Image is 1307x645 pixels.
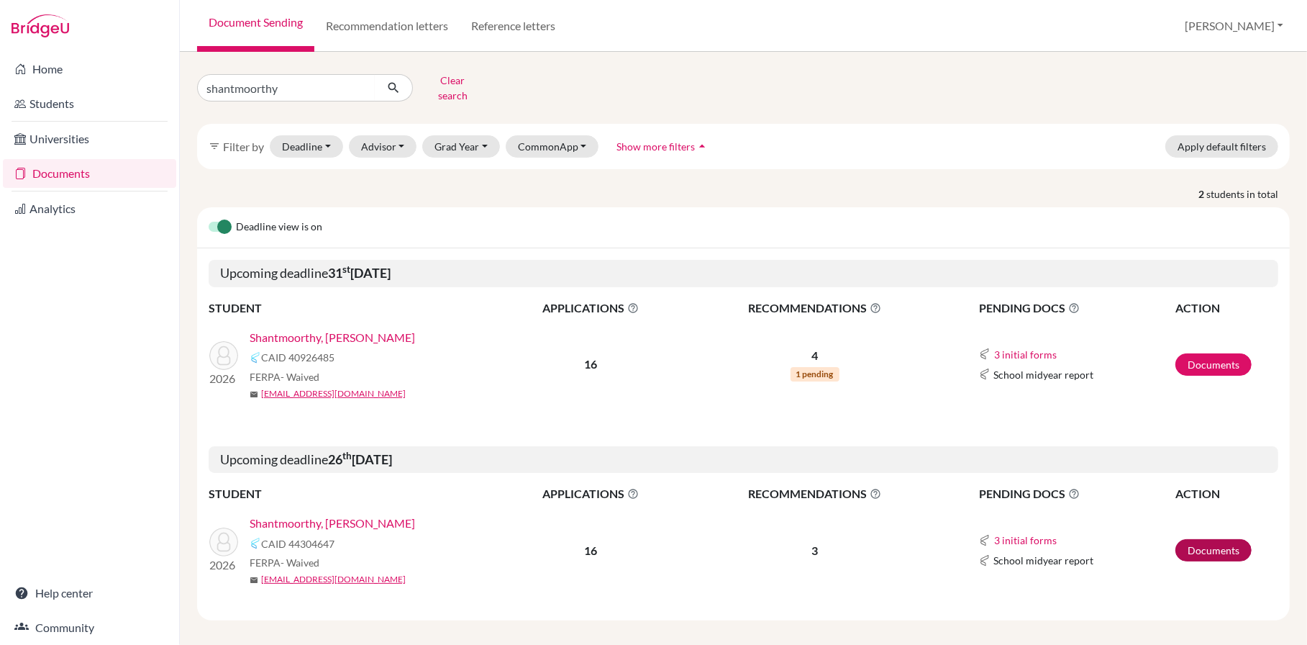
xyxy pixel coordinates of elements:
[686,347,944,364] p: 4
[616,140,695,153] span: Show more filters
[695,139,709,153] i: arrow_drop_up
[250,576,258,585] span: mail
[281,371,319,383] span: - Waived
[1175,299,1278,317] th: ACTION
[979,369,991,380] img: Common App logo
[979,535,991,546] img: Common App logo
[979,555,991,567] img: Common App logo
[1178,12,1290,40] button: [PERSON_NAME]
[686,542,944,559] p: 3
[223,140,264,153] span: Filter by
[422,135,500,158] button: Grad Year
[261,387,406,400] a: [EMAIL_ADDRESS][DOMAIN_NAME]
[209,341,238,370] img: Shantmoorthy, Ishanth
[686,485,944,502] span: RECOMMENDATIONS
[342,263,350,275] sup: st
[270,135,343,158] button: Deadline
[261,573,406,586] a: [EMAIL_ADDRESS][DOMAIN_NAME]
[584,357,597,371] b: 16
[3,89,176,118] a: Students
[1175,484,1278,503] th: ACTION
[342,450,352,461] sup: th
[1175,353,1252,376] a: Documents
[261,536,334,551] span: CAID 44304647
[328,265,391,281] b: 31 [DATE]
[209,484,496,503] th: STUDENT
[604,135,721,158] button: Show more filtersarrow_drop_up
[3,159,176,188] a: Documents
[250,352,261,364] img: Common App logo
[250,390,258,399] span: mail
[209,299,496,317] th: STUDENT
[993,367,1093,382] span: School midyear report
[3,579,176,608] a: Help center
[1198,186,1206,202] strong: 2
[993,346,1057,363] button: 3 initial forms
[250,329,415,346] a: Shantmoorthy, [PERSON_NAME]
[261,350,334,365] span: CAID 40926485
[236,219,322,236] span: Deadline view is on
[209,140,220,152] i: filter_list
[209,370,238,387] p: 2026
[497,299,684,317] span: APPLICATIONS
[497,485,684,502] span: APPLICATIONS
[506,135,599,158] button: CommonApp
[209,260,1278,287] h5: Upcoming deadline
[584,543,597,557] b: 16
[209,446,1278,474] h5: Upcoming deadline
[250,538,261,549] img: Common App logo
[3,55,176,84] a: Home
[197,74,375,102] input: Find student by name...
[3,194,176,223] a: Analytics
[250,369,319,384] span: FERPA
[686,299,944,317] span: RECOMMENDATIONS
[349,135,417,158] button: Advisor
[979,299,1174,317] span: PENDING DOCS
[209,528,238,556] img: Shantmoorthy, Ishitha
[3,125,176,153] a: Universities
[1175,539,1252,561] a: Documents
[1165,135,1278,158] button: Apply default filters
[1206,186,1290,202] span: students in total
[250,555,319,570] span: FERPA
[250,515,415,532] a: Shantmoorthy, [PERSON_NAME]
[281,556,319,569] span: - Waived
[328,451,392,467] b: 26 [DATE]
[791,367,839,382] span: 1 pending
[979,348,991,360] img: Common App logo
[3,613,176,642] a: Community
[12,14,69,37] img: Bridge-U
[209,556,238,574] p: 2026
[993,532,1057,549] button: 3 initial forms
[413,69,493,107] button: Clear search
[993,553,1093,568] span: School midyear report
[979,485,1174,502] span: PENDING DOCS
